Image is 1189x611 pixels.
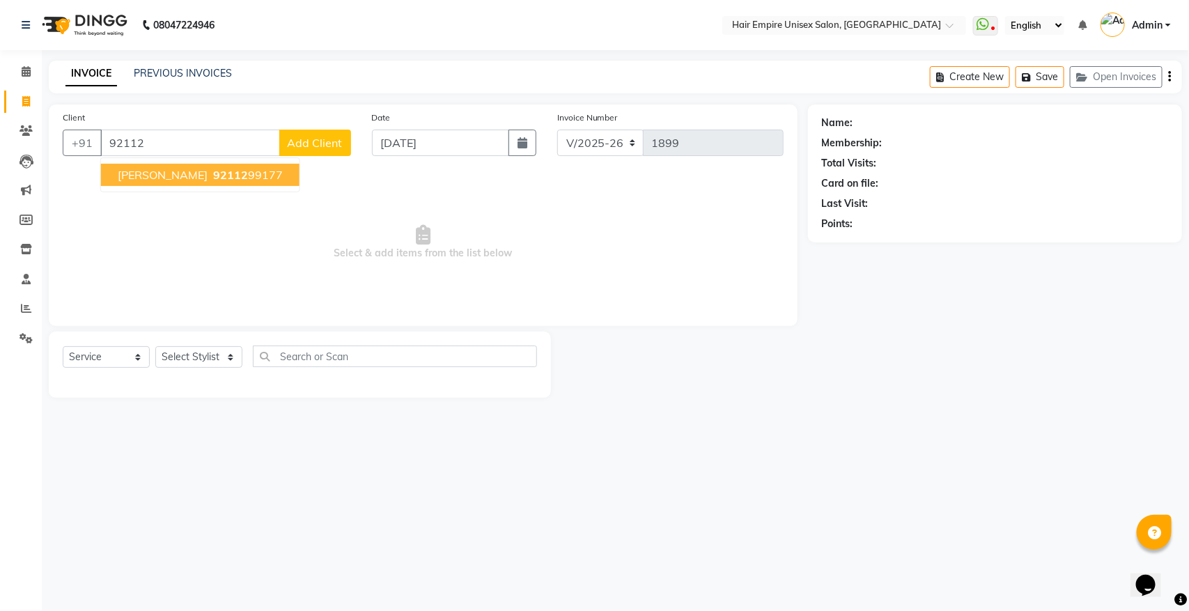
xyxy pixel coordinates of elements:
[822,156,877,171] div: Total Visits:
[822,217,853,231] div: Points:
[210,168,283,182] ngb-highlight: 99177
[253,346,537,367] input: Search or Scan
[822,176,879,191] div: Card on file:
[65,61,117,86] a: INVOICE
[63,111,85,124] label: Client
[557,111,618,124] label: Invoice Number
[1130,555,1175,597] iframe: chat widget
[279,130,351,156] button: Add Client
[372,111,391,124] label: Date
[153,6,215,45] b: 08047224946
[100,130,280,156] input: Search by Name/Mobile/Email/Code
[288,136,343,150] span: Add Client
[134,67,232,79] a: PREVIOUS INVOICES
[1070,66,1163,88] button: Open Invoices
[930,66,1010,88] button: Create New
[822,116,853,130] div: Name:
[822,196,869,211] div: Last Visit:
[1132,18,1163,33] span: Admin
[1016,66,1064,88] button: Save
[118,168,208,182] span: [PERSON_NAME]
[63,130,102,156] button: +91
[213,168,248,182] span: 92112
[822,136,883,150] div: Membership:
[36,6,131,45] img: logo
[63,173,784,312] span: Select & add items from the list below
[1101,13,1125,37] img: Admin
